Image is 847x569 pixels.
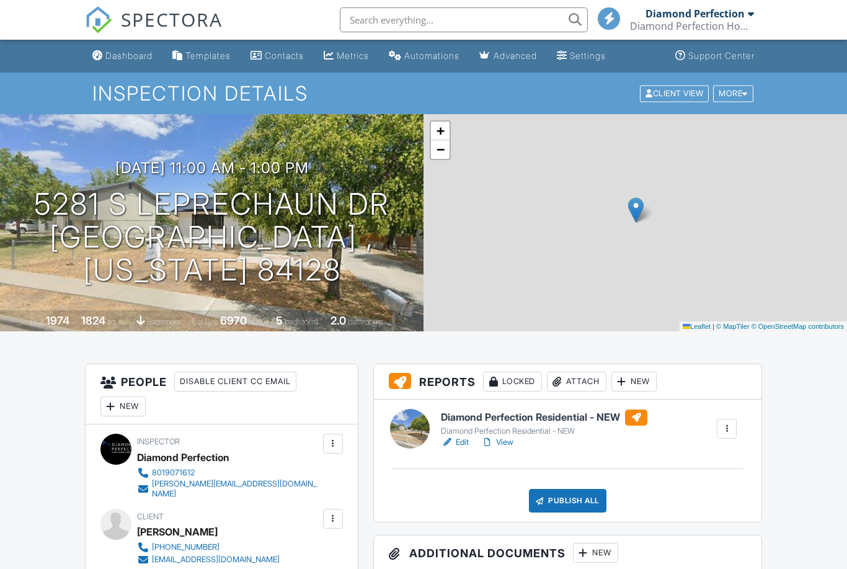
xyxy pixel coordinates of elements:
div: [PERSON_NAME][EMAIL_ADDRESS][DOMAIN_NAME] [152,479,320,499]
div: 6970 [220,314,247,327]
div: [PERSON_NAME] [137,522,218,541]
a: [PERSON_NAME][EMAIL_ADDRESS][DOMAIN_NAME] [137,479,320,499]
a: Dashboard [87,45,157,68]
a: Leaflet [683,323,711,330]
a: Contacts [246,45,309,68]
div: New [611,372,657,392]
div: Templates [185,50,231,61]
div: Publish All [529,489,606,513]
div: 2.0 [330,314,346,327]
span: Lot Size [192,317,218,326]
h1: 5281 s leprechaun Dr [GEOGRAPHIC_DATA] , [US_STATE] 84128 [20,188,404,286]
h3: Reports [374,364,761,400]
h3: People [86,364,358,424]
a: Client View [639,88,712,97]
a: © OpenStreetMap contributors [752,323,844,330]
h1: Inspection Details [92,83,754,104]
a: Automations (Basic) [384,45,464,68]
div: Client View [640,85,709,102]
div: Diamond Perfection [645,7,745,20]
div: Settings [570,50,606,61]
a: SPECTORA [85,17,223,43]
div: Diamond Perfection Home & Property Inspections [630,20,754,32]
a: Diamond Perfection Residential - NEW Diamond Perfection Residential - NEW [441,410,647,437]
div: Diamond Perfection [137,448,229,467]
a: Advanced [474,45,542,68]
span: Client [137,512,164,521]
div: New [573,543,618,563]
a: Settings [552,45,611,68]
span: Inspector [137,437,180,446]
div: More [713,85,753,102]
span: bathrooms [348,317,383,326]
a: © MapTiler [716,323,750,330]
div: Locked [483,372,542,392]
h3: [DATE] 11:00 am - 1:00 pm [115,159,309,176]
span: | [712,323,714,330]
span: Built [30,317,44,326]
div: Disable Client CC Email [174,372,296,392]
a: Zoom in [431,122,450,140]
div: 8019071612 [152,468,195,478]
div: Diamond Perfection Residential - NEW [441,426,647,436]
span: bedrooms [285,317,319,326]
div: [EMAIL_ADDRESS][DOMAIN_NAME] [152,555,280,565]
div: Attach [547,372,606,392]
a: Templates [167,45,236,68]
img: The Best Home Inspection Software - Spectora [85,6,112,34]
span: basement [147,317,180,326]
div: Advanced [494,50,537,61]
div: Contacts [265,50,304,61]
div: Support Center [688,50,755,61]
span: SPECTORA [121,6,223,32]
div: 5 [276,314,283,327]
h6: Diamond Perfection Residential - NEW [441,410,647,426]
a: [PHONE_NUMBER] [137,541,280,553]
div: 1824 [81,314,105,327]
a: Edit [441,436,469,449]
div: Dashboard [105,50,153,61]
img: Marker [628,197,644,223]
input: Search everything... [340,7,588,32]
a: Zoom out [431,140,450,159]
a: 8019071612 [137,467,320,479]
a: Support Center [670,45,760,68]
span: sq. ft. [107,317,125,326]
div: New [100,397,146,416]
div: Automations [404,50,459,61]
a: View [481,436,513,449]
div: Metrics [337,50,369,61]
a: [EMAIL_ADDRESS][DOMAIN_NAME] [137,553,280,566]
span: sq.ft. [249,317,264,326]
div: 1974 [46,314,69,327]
span: − [437,141,445,157]
span: + [437,123,445,138]
div: [PHONE_NUMBER] [152,542,220,552]
a: Metrics [319,45,374,68]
